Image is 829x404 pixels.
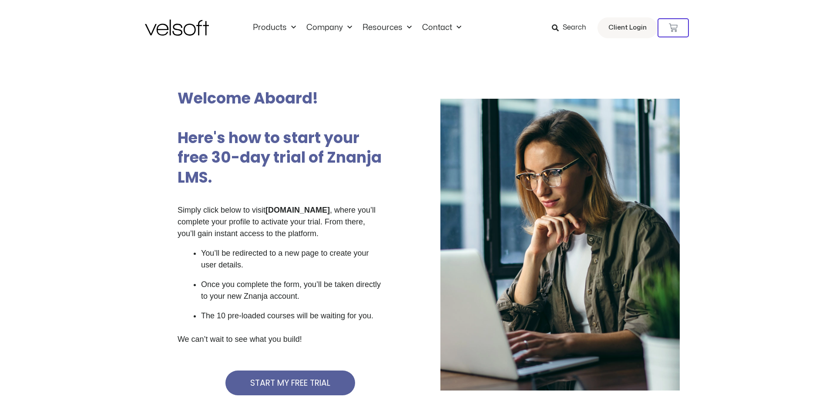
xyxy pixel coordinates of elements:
p: The 10 pre-loaded courses will be waiting for you. [201,310,383,322]
a: Search [552,20,592,35]
img: Velsoft Training Materials [145,20,209,36]
h2: Welcome Aboard! Here's how to start your free 30-day trial of Znanja LMS. [178,88,382,187]
p: You’ll be redirected to a new page to create your user details. [201,247,383,271]
span: Client Login [608,22,647,33]
a: START MY FREE TRIAL [225,371,355,395]
span: Search [563,22,586,33]
a: ResourcesMenu Toggle [357,23,417,33]
a: ProductsMenu Toggle [248,23,301,33]
span: START MY FREE TRIAL [250,379,330,387]
p: We can’t wait to see what you build! [178,334,383,345]
iframe: chat widget [718,385,825,404]
strong: [DOMAIN_NAME] [265,206,330,214]
p: Once you complete the form, you’ll be taken directly to your new Znanja account. [201,279,383,302]
a: Client Login [597,17,658,38]
a: CompanyMenu Toggle [301,23,357,33]
nav: Menu [248,23,467,33]
a: ContactMenu Toggle [417,23,467,33]
p: Simply click below to visit , where you’ll complete your profile to activate your trial. From the... [178,204,383,240]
